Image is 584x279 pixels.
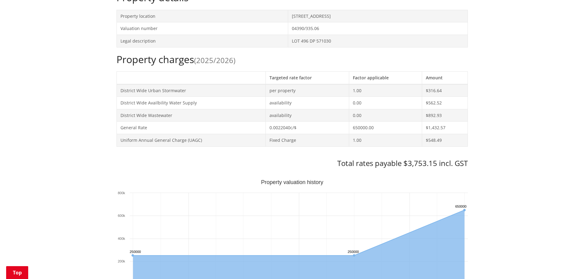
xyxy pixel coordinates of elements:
td: General Rate [116,122,265,134]
td: $548.49 [422,134,468,146]
text: Property valuation history [261,179,323,185]
td: $316.64 [422,84,468,97]
td: Valuation number [116,22,288,35]
td: Fixed Charge [265,134,349,146]
th: Targeted rate factor [265,71,349,84]
text: 600k [118,214,125,217]
td: 0.00 [349,97,422,109]
td: 650000.00 [349,122,422,134]
td: 0.00 [349,109,422,122]
a: Top [6,266,28,279]
td: availability [265,97,349,109]
h2: Property charges [116,54,468,65]
path: Monday, Jun 30, 12:00, 650,000. Capital Value. [463,209,465,211]
text: 400k [118,237,125,240]
td: per property [265,84,349,97]
td: District Wide Wastewater [116,109,265,122]
text: 800k [118,191,125,195]
td: Legal description [116,35,288,47]
text: 200k [118,259,125,263]
span: (2025/2026) [194,55,235,65]
text: 650000 [455,205,467,208]
text: 250000 [348,250,359,254]
td: [STREET_ADDRESS] [288,10,468,22]
td: LOT 496 DP 571030 [288,35,468,47]
path: Sunday, Jun 30, 12:00, 250,000. Capital Value. [353,254,355,257]
th: Amount [422,71,468,84]
td: 1.00 [349,134,422,146]
td: 04390/335.06 [288,22,468,35]
text: 250000 [130,250,141,254]
td: Uniform Annual General Charge (UAGC) [116,134,265,146]
td: $1,432.57 [422,122,468,134]
td: District Wide Urban Stormwater [116,84,265,97]
td: $892.93 [422,109,468,122]
td: 0.0022040c/$ [265,122,349,134]
td: District Wide Availbility Water Supply [116,97,265,109]
td: 1.00 [349,84,422,97]
td: Property location [116,10,288,22]
th: Factor applicable [349,71,422,84]
h3: Total rates payable $3,753.15 incl. GST [116,159,468,168]
path: Thursday, Jun 30, 12:00, 250,000. Capital Value. [132,254,134,257]
td: $562.52 [422,97,468,109]
td: availability [265,109,349,122]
